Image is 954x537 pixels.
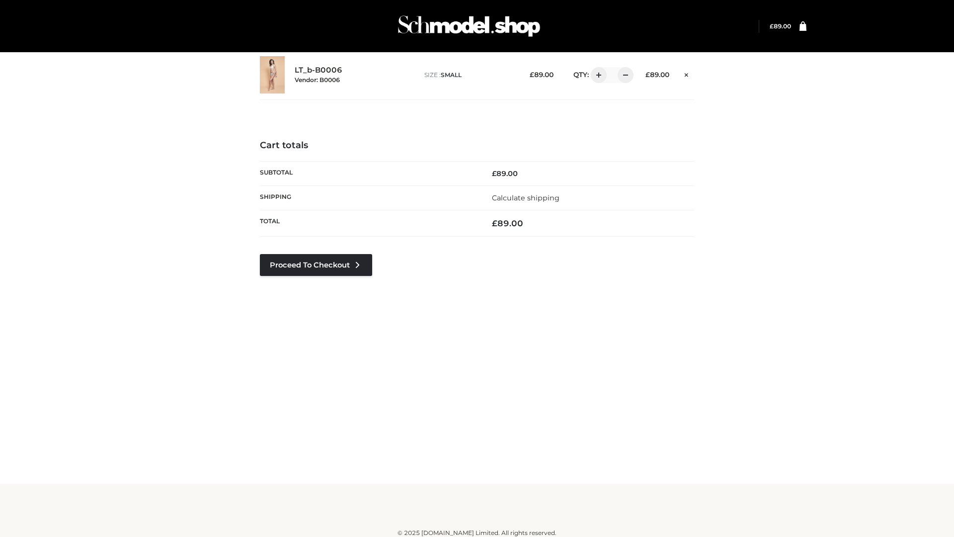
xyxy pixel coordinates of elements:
div: QTY: [563,67,630,83]
p: size : [424,71,514,80]
img: Schmodel Admin 964 [395,6,544,46]
span: £ [770,22,774,30]
span: £ [492,218,497,228]
a: £89.00 [770,22,791,30]
th: Subtotal [260,161,477,185]
span: £ [492,169,496,178]
bdi: 89.00 [492,218,523,228]
bdi: 89.00 [492,169,518,178]
bdi: 89.00 [770,22,791,30]
h4: Cart totals [260,140,694,151]
small: Vendor: B0006 [295,76,340,84]
a: LT_b-B0006 [295,66,342,75]
a: Calculate shipping [492,193,559,202]
th: Total [260,210,477,237]
th: Shipping [260,185,477,210]
a: Remove this item [679,67,694,80]
a: Proceed to Checkout [260,254,372,276]
bdi: 89.00 [645,71,669,79]
bdi: 89.00 [530,71,554,79]
span: £ [645,71,650,79]
span: SMALL [441,71,462,79]
span: £ [530,71,534,79]
img: LT_b-B0006 - SMALL [260,56,285,93]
